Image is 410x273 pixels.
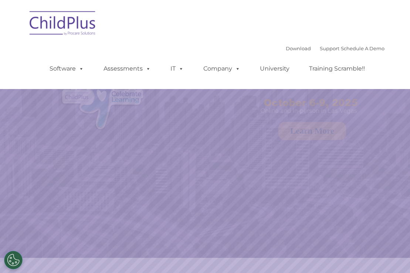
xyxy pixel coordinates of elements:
a: Software [42,61,91,76]
a: Download [286,45,311,51]
a: Support [320,45,339,51]
img: ChildPlus by Procare Solutions [26,6,100,43]
a: University [253,61,297,76]
a: Assessments [96,61,158,76]
button: Cookies Settings [4,251,23,269]
font: | [286,45,384,51]
a: Schedule A Demo [341,45,384,51]
a: Training Scramble!! [302,61,372,76]
a: Learn More [278,122,346,140]
a: Company [196,61,248,76]
a: IT [163,61,191,76]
